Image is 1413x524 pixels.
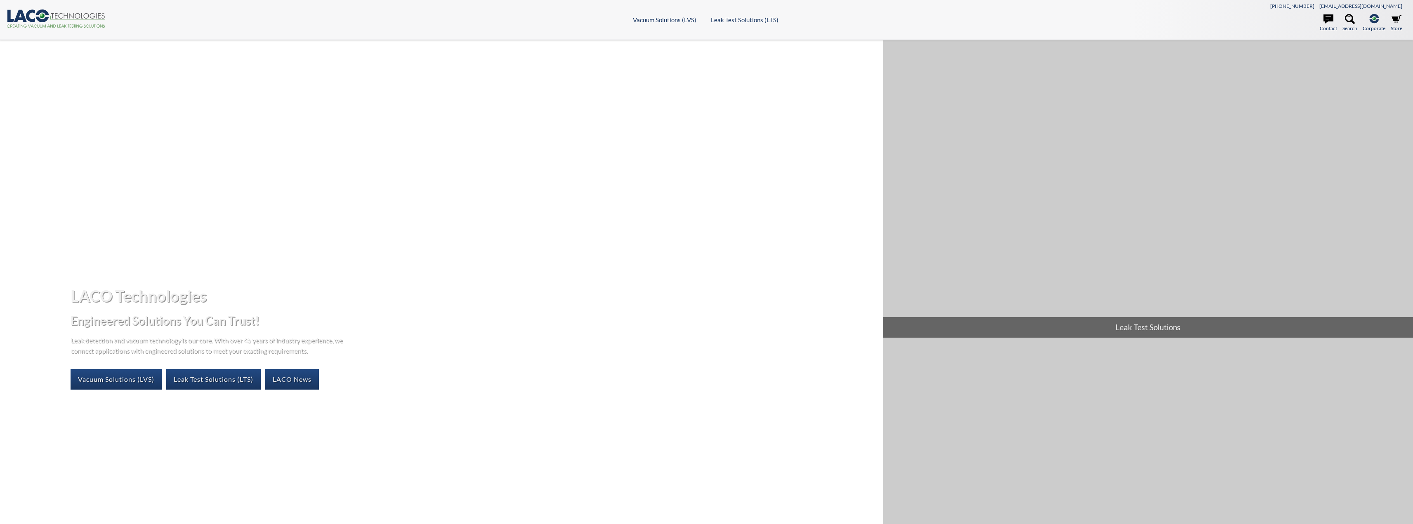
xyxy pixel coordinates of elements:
span: Leak Test Solutions [883,317,1413,338]
a: Store [1391,14,1402,32]
a: Vacuum Solutions (LVS) [633,16,696,23]
a: Vacuum Solutions (LVS) [71,369,162,390]
a: Leak Test Solutions [883,40,1413,338]
p: Leak detection and vacuum technology is our core. With over 45 years of industry experience, we c... [71,335,347,356]
a: [EMAIL_ADDRESS][DOMAIN_NAME] [1319,3,1402,9]
a: [PHONE_NUMBER] [1270,3,1314,9]
a: Leak Test Solutions (LTS) [166,369,261,390]
span: Corporate [1363,24,1385,32]
a: Search [1342,14,1357,32]
a: LACO News [265,369,319,390]
a: Leak Test Solutions (LTS) [711,16,778,23]
h2: Engineered Solutions You Can Trust! [71,313,876,328]
h1: LACO Technologies [71,286,876,306]
a: Contact [1320,14,1337,32]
